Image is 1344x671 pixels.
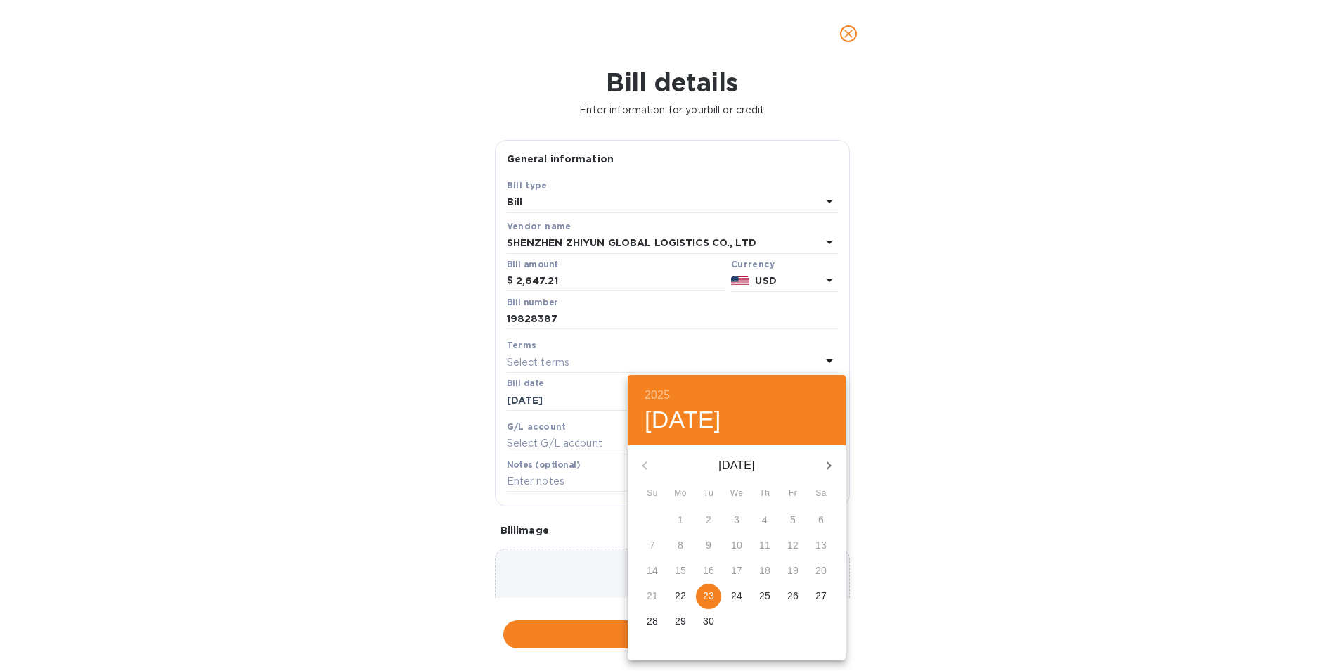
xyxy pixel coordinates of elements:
span: Su [640,487,665,501]
button: 28 [640,609,665,634]
button: 2025 [645,385,670,405]
p: 24 [731,589,742,603]
span: We [724,487,749,501]
button: 24 [724,584,749,609]
p: 29 [675,614,686,628]
button: 25 [752,584,777,609]
p: [DATE] [661,457,812,474]
p: 30 [703,614,714,628]
p: 22 [675,589,686,603]
span: Mo [668,487,693,501]
span: Th [752,487,777,501]
button: 27 [808,584,834,609]
button: 29 [668,609,693,634]
p: 26 [787,589,799,603]
button: 23 [696,584,721,609]
button: 26 [780,584,806,609]
span: Sa [808,487,834,501]
p: 25 [759,589,770,603]
p: 23 [703,589,714,603]
span: Fr [780,487,806,501]
button: [DATE] [645,405,721,435]
button: 22 [668,584,693,609]
p: 28 [647,614,658,628]
button: 30 [696,609,721,634]
span: Tu [696,487,721,501]
p: 27 [815,589,827,603]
